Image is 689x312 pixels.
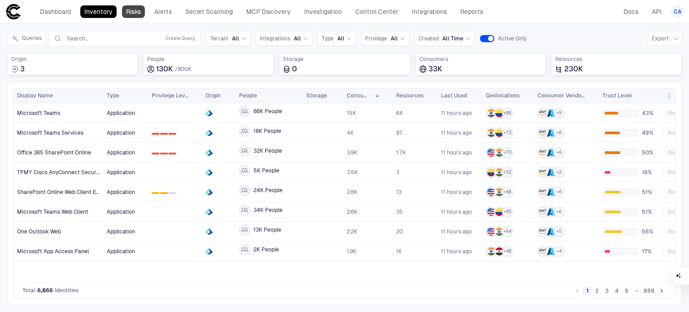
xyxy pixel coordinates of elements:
span: Storage [306,92,327,99]
span: + 64 [503,229,511,235]
div: Azure [547,129,555,137]
div: AWS [539,149,547,157]
span: + 5 [556,229,562,235]
button: Go to page 859 [642,286,656,295]
img: US [487,149,495,157]
img: IN [487,129,495,137]
span: Application [107,149,135,156]
span: 66K People [253,108,282,115]
img: CO [495,129,503,137]
img: IN [487,247,495,255]
span: All [337,35,344,42]
span: + 6 [556,130,562,136]
span: Active Only [498,35,527,42]
span: 97 [396,129,402,136]
span: TPMY Cisco AnyConnect Securemeta 03 [17,169,100,176]
span: Last Used [441,92,467,99]
span: 35 [396,208,403,215]
img: IN [495,149,503,157]
a: Risks [122,5,145,18]
span: People [147,56,270,63]
img: CO [495,109,503,117]
span: 11 hours ago [441,149,472,156]
div: AWS [539,129,547,137]
span: + 70 [503,149,512,156]
div: Total employees associated with identities [143,53,274,75]
nav: pagination navigation [572,285,667,296]
div: AWS [539,168,547,176]
div: Expand queries side panel [7,31,49,45]
span: Terrain [210,35,228,42]
div: 2 [169,133,176,135]
span: 20 [396,228,403,235]
img: EG [495,247,503,255]
span: Microsoft Teams Web Client [17,208,88,215]
span: 2K People [253,246,279,253]
button: Go to page 3 [602,286,611,295]
span: Microsoft Teams Services [17,129,83,136]
div: 0 [152,133,159,135]
span: 900K [178,66,192,72]
span: 17% [642,248,656,255]
span: Application [107,209,135,215]
span: Microsoft Teams [17,110,60,117]
span: 11 hours ago [441,129,472,136]
div: Azure [547,188,555,196]
span: All [232,35,239,42]
span: 3 [396,169,399,176]
span: One Outlook Web [17,228,61,235]
span: 3.5K [347,169,358,176]
span: 49% [642,129,656,136]
span: 1.9K [347,248,357,255]
span: Application [107,110,135,116]
div: 9/2/2025 01:49:21 [441,248,472,255]
span: Application [107,248,135,255]
div: 9/2/2025 01:49:28 [441,189,472,196]
span: Identities [55,287,79,294]
span: 4K [347,129,354,136]
span: + 65 [503,209,511,215]
span: + 9 [556,110,562,116]
span: + 68 [503,189,511,195]
button: page 1 [583,286,592,295]
div: 9/2/2025 01:49:28 [441,208,472,215]
div: 1 [160,192,168,194]
span: 11 hours ago [441,110,472,117]
a: Secret Scanning [181,5,237,18]
span: + 48 [503,248,511,255]
button: Create Query [164,33,197,44]
span: People [239,92,257,99]
a: Control Center [351,5,402,18]
span: Origin [205,92,221,99]
img: IN [487,109,495,117]
div: AWS [539,109,547,117]
button: Go to next page [657,286,666,295]
span: Consumer Vendors [537,92,586,99]
span: + 73 [503,130,511,136]
div: 0 [152,192,159,194]
div: 2 [169,153,176,154]
a: API [648,5,666,18]
span: Resources [555,56,678,63]
img: CO [487,168,495,176]
span: 50% [642,149,656,156]
span: 16 [396,248,401,255]
span: All Time [442,35,463,42]
span: Consumers [419,56,542,63]
span: + 6 [556,209,562,215]
div: AWS [539,208,547,216]
span: 230K [564,65,583,74]
div: 9/2/2025 01:49:28 [441,110,472,117]
button: Go to page 5 [622,286,631,295]
span: Integrations [260,35,290,42]
span: All [391,35,398,42]
span: Display Name [17,92,53,99]
span: Type [322,35,334,42]
img: US [487,208,495,216]
span: 18K People [253,127,281,135]
div: 9/2/2025 01:49:28 [441,129,472,136]
span: Origin [11,56,134,63]
img: CO [495,208,503,216]
span: 3 [20,65,25,74]
img: US [487,188,495,196]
